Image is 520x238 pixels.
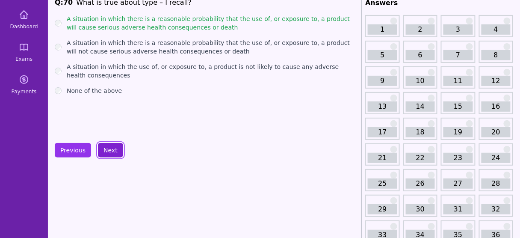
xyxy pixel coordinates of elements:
[406,24,435,35] a: 2
[368,76,397,86] a: 9
[482,76,511,86] a: 12
[67,39,358,56] label: A situation in which there is a reasonable probability that the use of, or exposure to, a product...
[368,101,397,112] a: 13
[3,37,44,68] a: Exams
[67,62,358,80] label: A situation in which the use of, or exposure to, a product is not likely to cause any adverse hea...
[443,127,473,137] a: 19
[406,178,435,189] a: 26
[482,101,511,112] a: 16
[443,24,473,35] a: 3
[443,153,473,163] a: 23
[406,153,435,163] a: 22
[67,86,122,95] label: None of the above
[368,178,397,189] a: 25
[368,153,397,163] a: 21
[406,76,435,86] a: 10
[443,50,473,60] a: 7
[368,50,397,60] a: 5
[98,143,123,158] button: Next
[482,50,511,60] a: 8
[443,204,473,214] a: 31
[406,101,435,112] a: 14
[406,127,435,137] a: 18
[15,56,32,62] span: Exams
[443,76,473,86] a: 11
[482,24,511,35] a: 4
[3,69,44,100] a: Payments
[443,101,473,112] a: 15
[482,178,511,189] a: 28
[482,204,511,214] a: 32
[406,50,435,60] a: 6
[482,153,511,163] a: 24
[443,178,473,189] a: 27
[12,88,37,95] span: Payments
[368,24,397,35] a: 1
[10,23,38,30] span: Dashboard
[368,127,397,137] a: 17
[55,143,91,158] button: Previous
[482,127,511,137] a: 20
[67,15,358,32] label: A situation in which there is a reasonable probability that the use of, or exposure to, a product...
[3,4,44,35] a: Dashboard
[368,204,397,214] a: 29
[406,204,435,214] a: 30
